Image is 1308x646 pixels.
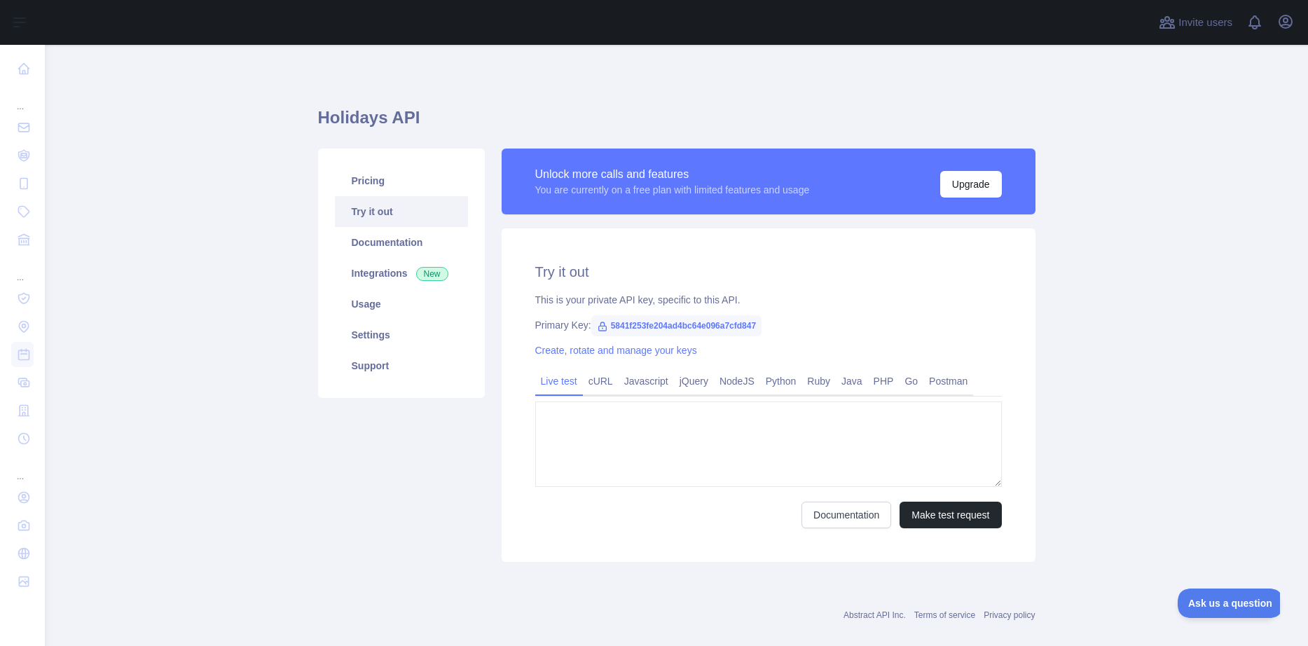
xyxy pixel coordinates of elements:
a: Java [836,370,868,392]
a: Integrations New [335,258,468,289]
div: ... [11,84,34,112]
a: NodeJS [714,370,760,392]
a: Settings [335,319,468,350]
button: Make test request [900,502,1001,528]
a: Terms of service [914,610,975,620]
a: cURL [583,370,619,392]
a: Ruby [801,370,836,392]
a: Python [760,370,802,392]
div: Primary Key: [535,318,1002,332]
h1: Holidays API [318,106,1035,140]
div: Unlock more calls and features [535,166,810,183]
a: Pricing [335,165,468,196]
h2: Try it out [535,262,1002,282]
a: Documentation [335,227,468,258]
a: Abstract API Inc. [844,610,906,620]
a: Postman [923,370,973,392]
a: jQuery [674,370,714,392]
span: 5841f253fe204ad4bc64e096a7cfd847 [591,315,762,336]
a: Try it out [335,196,468,227]
a: Live test [535,370,583,392]
button: Upgrade [940,171,1002,198]
div: You are currently on a free plan with limited features and usage [535,183,810,197]
a: Support [335,350,468,381]
a: Usage [335,289,468,319]
a: Create, rotate and manage your keys [535,345,697,356]
iframe: Toggle Customer Support [1178,589,1280,618]
span: New [416,267,448,281]
div: ... [11,255,34,283]
a: Documentation [801,502,891,528]
div: This is your private API key, specific to this API. [535,293,1002,307]
span: Invite users [1178,15,1232,31]
a: Go [899,370,923,392]
button: Invite users [1156,11,1235,34]
div: ... [11,454,34,482]
a: Javascript [619,370,674,392]
a: PHP [868,370,900,392]
a: Privacy policy [984,610,1035,620]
